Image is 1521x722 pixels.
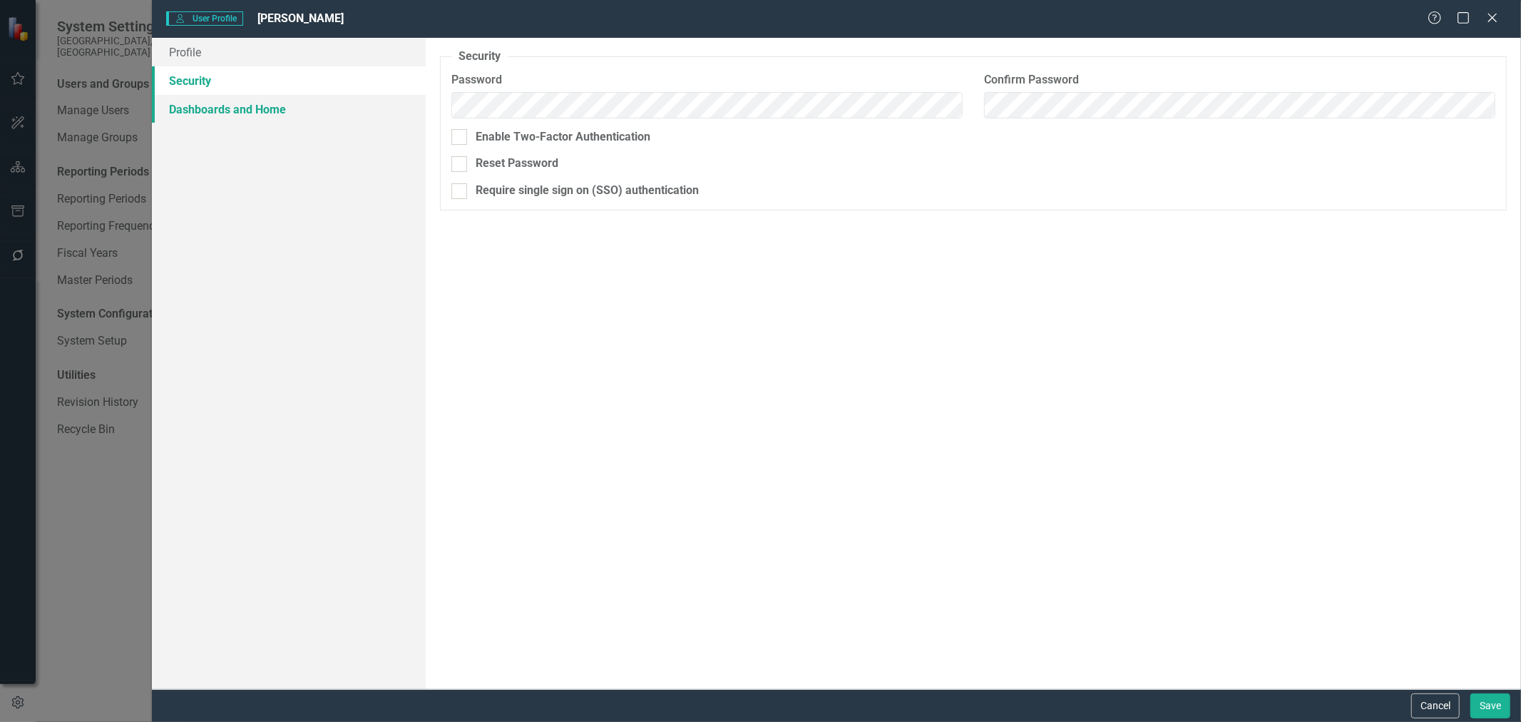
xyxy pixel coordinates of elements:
label: Password [451,72,963,88]
legend: Security [451,49,508,65]
div: Enable Two-Factor Authentication [476,129,650,146]
a: Security [152,66,426,95]
button: Save [1470,693,1510,718]
span: User Profile [166,11,242,26]
div: Reset Password [476,156,558,172]
div: Require single sign on (SSO) authentication [476,183,699,199]
a: Profile [152,38,426,66]
span: [PERSON_NAME] [257,11,344,25]
label: Confirm Password [984,72,1495,88]
a: Dashboards and Home [152,95,426,123]
button: Cancel [1411,693,1460,718]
